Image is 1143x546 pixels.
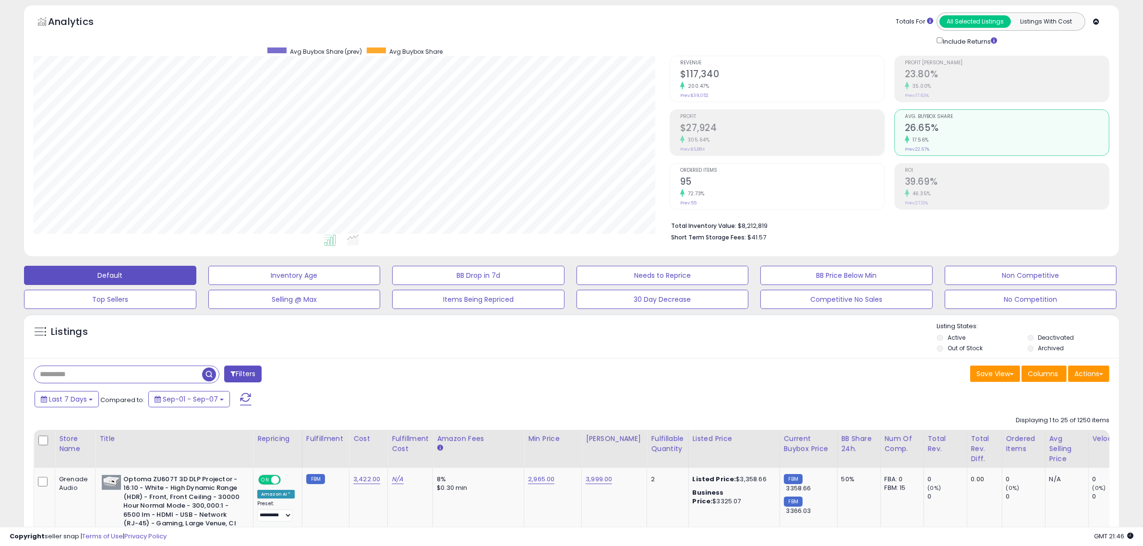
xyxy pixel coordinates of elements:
div: 8% [437,475,517,484]
span: Profit [680,114,884,119]
h2: 23.80% [905,69,1109,82]
div: Velocity [1093,434,1128,444]
button: 30 Day Decrease [577,290,749,309]
button: Listings With Cost [1011,15,1082,28]
b: Business Price: [693,488,724,506]
div: Fulfillment Cost [392,434,429,454]
small: 35.00% [909,83,931,90]
button: Selling @ Max [208,290,381,309]
div: Grenade Audio [59,475,88,492]
small: Prev: 27.12% [905,200,928,206]
li: $8,212,819 [671,219,1102,231]
a: Terms of Use [82,532,123,541]
div: $3,358.66 [693,475,772,484]
span: Avg Buybox Share (prev) [290,47,362,56]
h2: 26.65% [905,122,1109,135]
button: Competitive No Sales [760,290,933,309]
span: Compared to: [100,395,144,404]
h5: Analytics [48,15,112,31]
span: Ordered Items [680,168,884,173]
div: Displaying 1 to 25 of 1250 items [1016,416,1109,425]
div: Title [99,434,249,444]
small: Prev: 55 [680,200,697,206]
button: Needs to Reprice [577,266,749,285]
div: Ordered Items [1006,434,1041,454]
span: Avg Buybox Share [389,47,443,56]
div: Num of Comp. [885,434,920,454]
button: Save View [970,366,1020,382]
span: Profit [PERSON_NAME] [905,60,1109,66]
button: No Competition [945,290,1117,309]
button: Filters [224,366,262,382]
p: Listing States: [937,322,1119,331]
div: $3325.07 [693,488,772,506]
button: Non Competitive [945,266,1117,285]
button: Items Being Repriced [392,290,565,309]
span: $41.57 [747,233,766,242]
span: Avg. Buybox Share [905,114,1109,119]
label: Active [948,333,965,342]
small: 72.73% [685,190,705,197]
button: Columns [1022,366,1067,382]
h5: Listings [51,325,88,339]
a: Privacy Policy [124,532,167,541]
label: Out of Stock [948,344,983,352]
div: $0.30 min [437,484,517,492]
a: 3,422.00 [353,475,380,484]
span: 3358.66 [786,484,811,493]
div: Store Name [59,434,91,454]
div: Total Rev. Diff. [971,434,998,464]
small: FBM [784,474,803,484]
strong: Copyright [10,532,45,541]
span: Sep-01 - Sep-07 [163,394,218,404]
div: Amazon Fees [437,434,520,444]
small: Amazon Fees. [437,444,443,452]
h2: $27,924 [680,122,884,135]
div: N/A [1049,475,1081,484]
div: 0 [928,475,967,484]
b: Optoma ZU607T 3D DLP Projector - 16:10 - White - High Dynamic Range (HDR) - Front, Front Ceiling ... [123,475,240,531]
label: Archived [1038,344,1064,352]
button: Inventory Age [208,266,381,285]
span: Revenue [680,60,884,66]
div: Fulfillment [306,434,345,444]
small: Prev: $6,884 [680,146,705,152]
div: Preset: [257,500,295,522]
div: FBA: 0 [885,475,916,484]
div: 50% [842,475,873,484]
span: ON [259,475,271,484]
small: 200.47% [685,83,710,90]
div: Cost [353,434,384,444]
h2: $117,340 [680,69,884,82]
small: (0%) [1093,484,1106,492]
button: Default [24,266,196,285]
div: 0 [1093,475,1131,484]
small: 46.35% [909,190,931,197]
small: (0%) [1006,484,1020,492]
small: FBM [784,497,803,507]
small: Prev: 17.63% [905,93,929,98]
button: BB Drop in 7d [392,266,565,285]
span: 3366.03 [786,506,811,515]
div: Listed Price [693,434,776,444]
span: Last 7 Days [49,394,87,404]
div: Include Returns [929,36,1009,46]
span: ROI [905,168,1109,173]
img: 313Rij6xZ-L._SL40_.jpg [102,475,121,490]
a: 3,999.00 [586,475,612,484]
div: 0 [1006,475,1045,484]
h2: 39.69% [905,176,1109,189]
button: Last 7 Days [35,391,99,407]
div: Current Buybox Price [784,434,833,454]
h2: 95 [680,176,884,189]
div: 2 [651,475,681,484]
small: FBM [306,474,325,484]
b: Listed Price: [693,475,736,484]
div: Min Price [528,434,578,444]
span: Columns [1028,369,1058,379]
a: 2,965.00 [528,475,554,484]
div: 0 [928,492,967,501]
div: Totals For [896,17,933,26]
div: 0 [1006,492,1045,501]
button: Sep-01 - Sep-07 [148,391,230,407]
